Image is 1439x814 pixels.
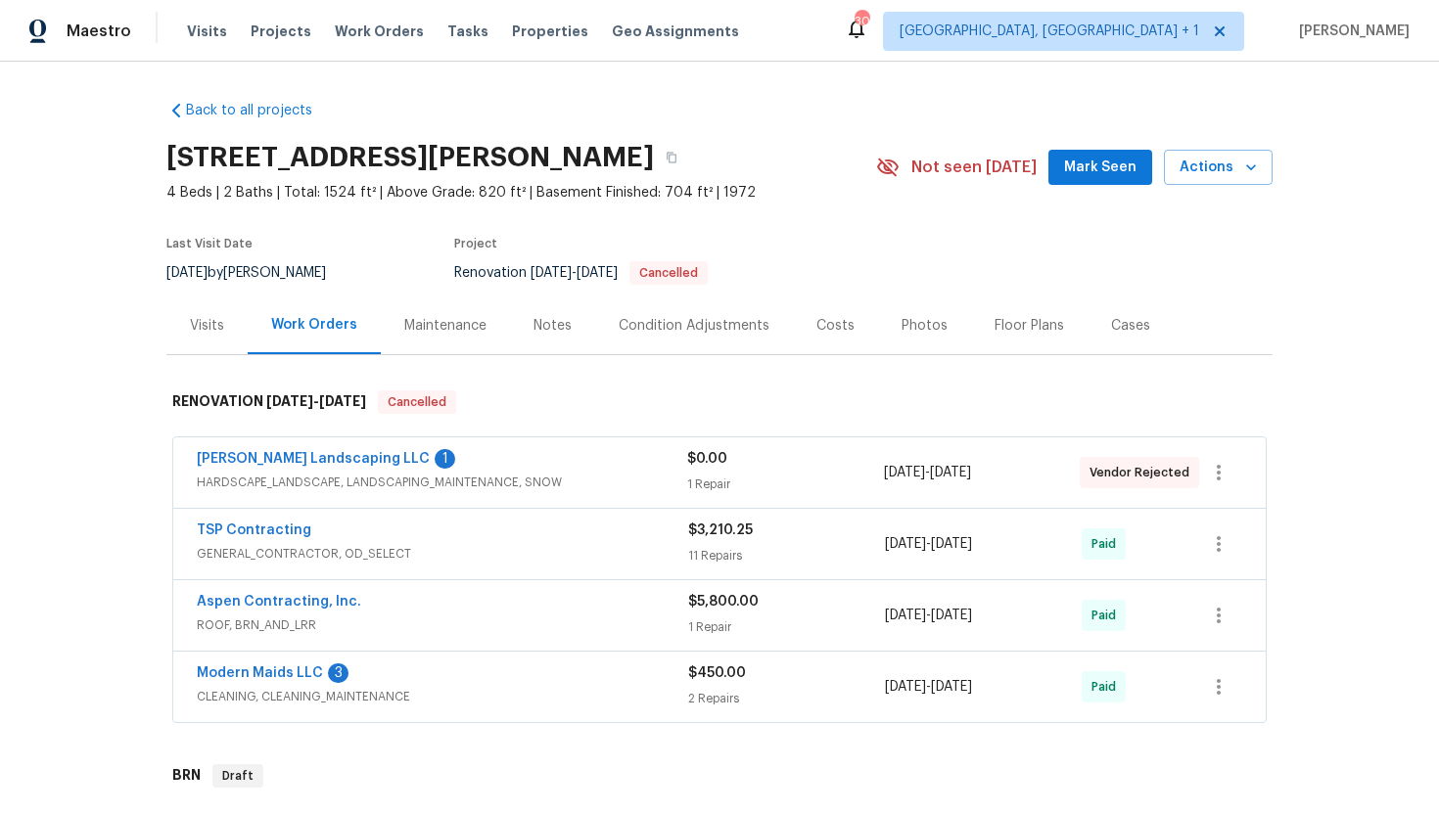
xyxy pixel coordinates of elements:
[335,22,424,41] span: Work Orders
[531,266,618,280] span: -
[1091,606,1124,625] span: Paid
[172,390,366,414] h6: RENOVATION
[271,315,357,335] div: Work Orders
[885,680,926,694] span: [DATE]
[1091,534,1124,554] span: Paid
[688,666,746,680] span: $450.00
[1180,156,1257,180] span: Actions
[454,266,708,280] span: Renovation
[885,537,926,551] span: [DATE]
[1064,156,1137,180] span: Mark Seen
[214,766,261,786] span: Draft
[654,140,689,175] button: Copy Address
[67,22,131,41] span: Maestro
[197,687,688,706] span: CLEANING, CLEANING_MAINTENANCE
[885,609,926,622] span: [DATE]
[687,475,883,494] div: 1 Repair
[931,609,972,622] span: [DATE]
[1048,150,1152,186] button: Mark Seen
[612,22,739,41] span: Geo Assignments
[166,101,354,120] a: Back to all projects
[435,449,455,469] div: 1
[166,266,208,280] span: [DATE]
[688,617,885,637] div: 1 Repair
[688,595,759,609] span: $5,800.00
[884,466,925,479] span: [DATE]
[688,523,753,537] span: $3,210.25
[166,183,876,203] span: 4 Beds | 2 Baths | Total: 1524 ft² | Above Grade: 820 ft² | Basement Finished: 704 ft² | 1972
[197,523,311,537] a: TSP Contracting
[380,392,454,412] span: Cancelled
[816,316,855,336] div: Costs
[172,764,201,788] h6: BRN
[197,615,688,635] span: ROOF, BRN_AND_LRR
[885,677,972,697] span: -
[1090,463,1197,482] span: Vendor Rejected
[931,537,972,551] span: [DATE]
[995,316,1064,336] div: Floor Plans
[631,267,706,279] span: Cancelled
[454,238,497,249] span: Project
[931,680,972,694] span: [DATE]
[512,22,588,41] span: Properties
[885,534,972,554] span: -
[1091,677,1124,697] span: Paid
[187,22,227,41] span: Visits
[404,316,487,336] div: Maintenance
[911,158,1037,177] span: Not seen [DATE]
[885,606,972,625] span: -
[900,22,1199,41] span: [GEOGRAPHIC_DATA], [GEOGRAPHIC_DATA] + 1
[855,12,868,31] div: 30
[534,316,572,336] div: Notes
[166,148,654,167] h2: [STREET_ADDRESS][PERSON_NAME]
[902,316,948,336] div: Photos
[688,546,885,565] div: 11 Repairs
[319,394,366,408] span: [DATE]
[1111,316,1150,336] div: Cases
[166,261,349,285] div: by [PERSON_NAME]
[687,452,727,466] span: $0.00
[328,663,348,683] div: 3
[884,463,971,482] span: -
[266,394,313,408] span: [DATE]
[197,473,687,492] span: HARDSCAPE_LANDSCAPE, LANDSCAPING_MAINTENANCE, SNOW
[930,466,971,479] span: [DATE]
[251,22,311,41] span: Projects
[197,666,323,680] a: Modern Maids LLC
[531,266,572,280] span: [DATE]
[166,745,1273,807] div: BRN Draft
[447,24,488,38] span: Tasks
[1164,150,1273,186] button: Actions
[266,394,366,408] span: -
[619,316,769,336] div: Condition Adjustments
[577,266,618,280] span: [DATE]
[197,452,430,466] a: [PERSON_NAME] Landscaping LLC
[197,544,688,564] span: GENERAL_CONTRACTOR, OD_SELECT
[688,689,885,708] div: 2 Repairs
[190,316,224,336] div: Visits
[166,371,1273,433] div: RENOVATION [DATE]-[DATE]Cancelled
[166,238,253,249] span: Last Visit Date
[197,595,361,609] a: Aspen Contracting, Inc.
[1291,22,1410,41] span: [PERSON_NAME]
